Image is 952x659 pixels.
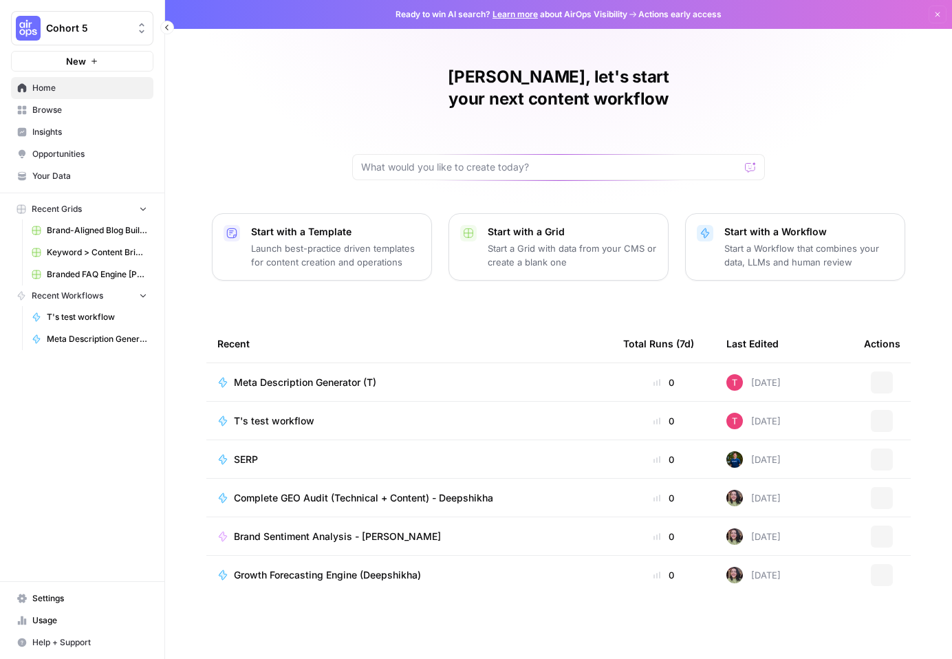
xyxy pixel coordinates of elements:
div: Last Edited [726,325,779,363]
div: [DATE] [726,490,781,506]
div: Actions [864,325,900,363]
a: Home [11,77,153,99]
div: [DATE] [726,374,781,391]
button: Help + Support [11,631,153,653]
a: Brand-Aligned Blog Builder - [PERSON_NAME] [25,219,153,241]
span: Growth Forecasting Engine (Deepshikha) [234,568,421,582]
button: Recent Grids [11,199,153,219]
span: Meta Description Generator (T) [47,333,147,345]
p: Start a Grid with data from your CMS or create a blank one [488,241,657,269]
div: Recent [217,325,601,363]
span: T's test workflow [234,414,314,428]
a: Your Data [11,165,153,187]
div: 0 [623,414,704,428]
a: T's test workflow [217,414,601,428]
p: Launch best-practice driven templates for content creation and operations [251,241,420,269]
div: [DATE] [726,451,781,468]
span: Brand Sentiment Analysis - [PERSON_NAME] [234,530,441,543]
a: Settings [11,587,153,609]
a: SERP [217,453,601,466]
div: 0 [623,491,704,505]
a: Growth Forecasting Engine (Deepshikha) [217,568,601,582]
span: Meta Description Generator (T) [234,376,376,389]
span: Usage [32,614,147,627]
img: 68soq3pkptmntqpesssmmm5ejrlv [726,451,743,468]
a: Learn more [493,9,538,19]
span: Cohort 5 [46,21,129,35]
img: nd6c3fyh5vwa1zwnscpeh1pc14al [726,374,743,391]
span: T's test workflow [47,311,147,323]
button: New [11,51,153,72]
a: Browse [11,99,153,121]
a: Keyword > Content Brief > Article [[PERSON_NAME]] [25,241,153,263]
span: Settings [32,592,147,605]
img: e6jku8bei7w65twbz9tngar3gsjq [726,490,743,506]
span: Your Data [32,170,147,182]
button: Workspace: Cohort 5 [11,11,153,45]
div: [DATE] [726,567,781,583]
div: [DATE] [726,528,781,545]
span: Brand-Aligned Blog Builder - [PERSON_NAME] [47,224,147,237]
a: Complete GEO Audit (Technical + Content) - Deepshikha [217,491,601,505]
span: Ready to win AI search? about AirOps Visibility [396,8,627,21]
div: [DATE] [726,413,781,429]
p: Start a Workflow that combines your data, LLMs and human review [724,241,894,269]
span: SERP [234,453,258,466]
span: Browse [32,104,147,116]
p: Start with a Template [251,225,420,239]
a: Usage [11,609,153,631]
h1: [PERSON_NAME], let's start your next content workflow [352,66,765,110]
span: Branded FAQ Engine [PERSON_NAME] [47,268,147,281]
span: Home [32,82,147,94]
span: Complete GEO Audit (Technical + Content) - Deepshikha [234,491,493,505]
img: nd6c3fyh5vwa1zwnscpeh1pc14al [726,413,743,429]
span: Help + Support [32,636,147,649]
input: What would you like to create today? [361,160,739,174]
button: Recent Workflows [11,285,153,306]
button: Start with a TemplateLaunch best-practice driven templates for content creation and operations [212,213,432,281]
button: Start with a WorkflowStart a Workflow that combines your data, LLMs and human review [685,213,905,281]
a: Opportunities [11,143,153,165]
img: e6jku8bei7w65twbz9tngar3gsjq [726,528,743,545]
div: 0 [623,530,704,543]
img: e6jku8bei7w65twbz9tngar3gsjq [726,567,743,583]
p: Start with a Grid [488,225,657,239]
button: Start with a GridStart a Grid with data from your CMS or create a blank one [448,213,669,281]
a: Insights [11,121,153,143]
p: Start with a Workflow [724,225,894,239]
div: Total Runs (7d) [623,325,694,363]
span: Insights [32,126,147,138]
span: Opportunities [32,148,147,160]
div: 0 [623,376,704,389]
div: 0 [623,568,704,582]
div: 0 [623,453,704,466]
span: Actions early access [638,8,722,21]
a: Meta Description Generator (T) [25,328,153,350]
a: T's test workflow [25,306,153,328]
img: Cohort 5 Logo [16,16,41,41]
span: Keyword > Content Brief > Article [[PERSON_NAME]] [47,246,147,259]
span: Recent Workflows [32,290,103,302]
span: Recent Grids [32,203,82,215]
a: Branded FAQ Engine [PERSON_NAME] [25,263,153,285]
a: Brand Sentiment Analysis - [PERSON_NAME] [217,530,601,543]
span: New [66,54,86,68]
a: Meta Description Generator (T) [217,376,601,389]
